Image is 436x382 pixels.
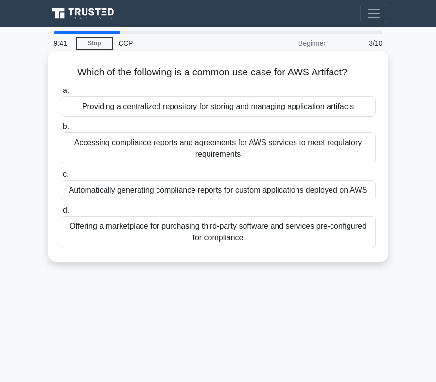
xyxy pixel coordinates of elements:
[61,180,376,200] div: Automatically generating compliance reports for custom applications deployed on AWS
[63,122,69,130] span: b.
[61,216,376,248] div: Offering a marketplace for purchasing third-party software and services pre-configured for compli...
[63,170,69,178] span: c.
[113,34,246,53] div: CCP
[61,96,376,117] div: Providing a centralized repository for storing and managing application artifacts
[246,34,331,53] div: Beginner
[331,34,388,53] div: 3/10
[48,34,76,53] div: 9:41
[63,206,69,214] span: d.
[76,37,113,50] a: Stop
[60,66,377,79] h5: Which of the following is a common use case for AWS Artifact?
[360,4,387,23] button: Toggle navigation
[63,86,69,94] span: a.
[61,132,376,164] div: Accessing compliance reports and agreements for AWS services to meet regulatory requirements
